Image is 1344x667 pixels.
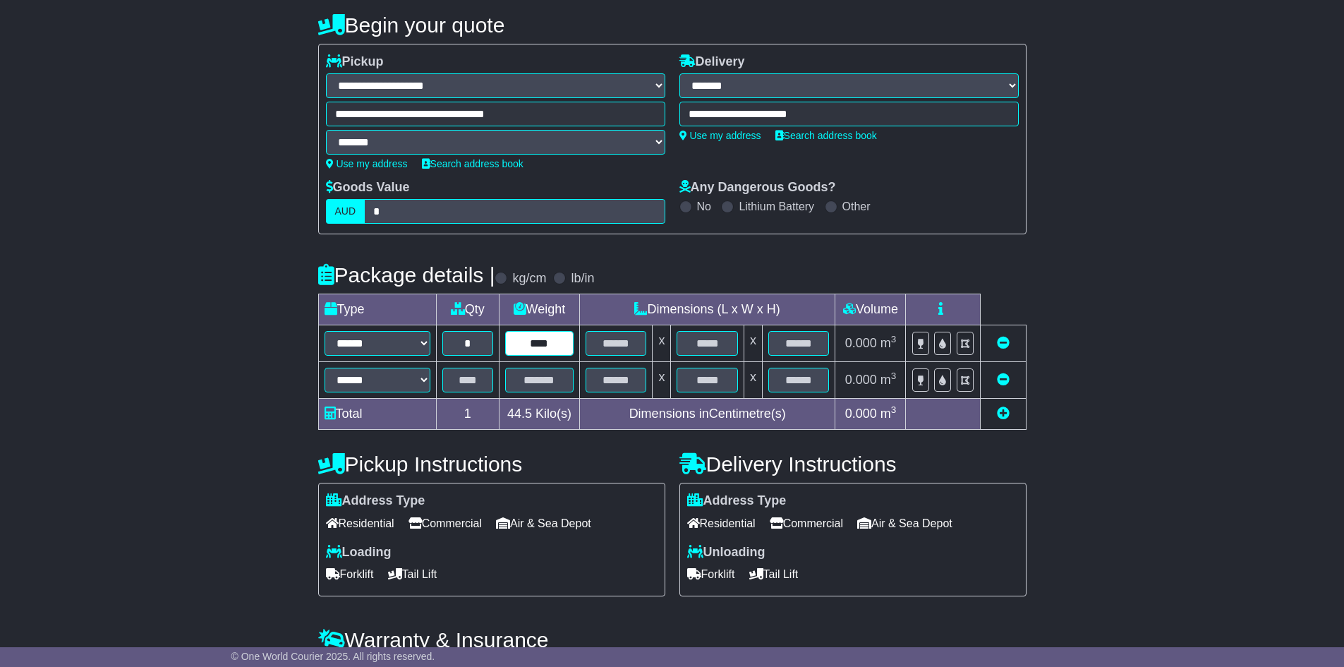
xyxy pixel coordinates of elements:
a: Use my address [326,158,408,169]
td: Dimensions in Centimetre(s) [579,399,835,430]
td: Volume [835,294,906,325]
span: 0.000 [845,407,877,421]
a: Add new item [997,407,1010,421]
h4: Begin your quote [318,13,1027,37]
span: m [880,336,897,350]
td: x [744,325,762,362]
label: Pickup [326,54,384,70]
td: Qty [436,294,499,325]
span: 44.5 [507,407,532,421]
sup: 3 [891,371,897,381]
label: lb/in [571,271,594,287]
span: Commercial [770,512,843,534]
label: Loading [326,545,392,560]
sup: 3 [891,334,897,344]
span: Commercial [408,512,482,534]
span: m [880,373,897,387]
td: x [653,362,671,399]
span: Air & Sea Depot [857,512,952,534]
label: kg/cm [512,271,546,287]
span: m [880,407,897,421]
a: Search address book [422,158,523,169]
span: 0.000 [845,336,877,350]
label: Address Type [326,493,425,509]
span: Forklift [326,563,374,585]
label: Lithium Battery [739,200,814,213]
label: AUD [326,199,365,224]
td: Dimensions (L x W x H) [579,294,835,325]
span: Residential [326,512,394,534]
a: Remove this item [997,373,1010,387]
label: Unloading [687,545,765,560]
span: 0.000 [845,373,877,387]
span: Residential [687,512,756,534]
h4: Warranty & Insurance [318,628,1027,651]
a: Use my address [679,130,761,141]
label: Address Type [687,493,787,509]
a: Remove this item [997,336,1010,350]
h4: Package details | [318,263,495,287]
h4: Delivery Instructions [679,452,1027,476]
td: x [653,325,671,362]
td: 1 [436,399,499,430]
td: Total [318,399,436,430]
span: © One World Courier 2025. All rights reserved. [231,651,435,662]
span: Forklift [687,563,735,585]
label: Any Dangerous Goods? [679,180,836,196]
a: Search address book [775,130,877,141]
label: Goods Value [326,180,410,196]
td: Type [318,294,436,325]
label: No [697,200,711,213]
span: Tail Lift [749,563,799,585]
label: Delivery [679,54,745,70]
label: Other [842,200,871,213]
span: Air & Sea Depot [496,512,591,534]
td: Weight [499,294,579,325]
span: Tail Lift [388,563,437,585]
sup: 3 [891,404,897,415]
td: Kilo(s) [499,399,579,430]
h4: Pickup Instructions [318,452,665,476]
td: x [744,362,762,399]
